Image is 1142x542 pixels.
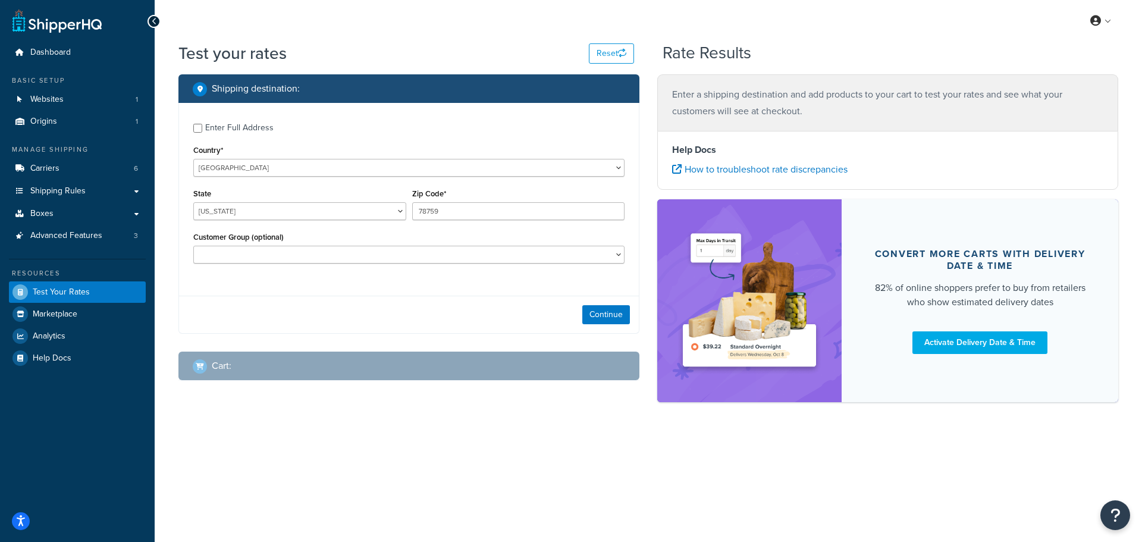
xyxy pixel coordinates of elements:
li: Advanced Features [9,225,146,247]
a: Test Your Rates [9,281,146,303]
label: Customer Group (optional) [193,233,284,242]
span: Marketplace [33,309,77,319]
div: Resources [9,268,146,278]
a: Dashboard [9,42,146,64]
span: Analytics [33,331,65,342]
div: Convert more carts with delivery date & time [870,248,1090,272]
span: Help Docs [33,353,71,364]
span: Shipping Rules [30,186,86,196]
a: Analytics [9,325,146,347]
span: 3 [134,231,138,241]
a: Help Docs [9,347,146,369]
span: Boxes [30,209,54,219]
span: Dashboard [30,48,71,58]
span: Carriers [30,164,59,174]
a: Origins1 [9,111,146,133]
button: Open Resource Center [1100,500,1130,530]
h2: Shipping destination : [212,83,300,94]
p: Enter a shipping destination and add products to your cart to test your rates and see what your c... [672,86,1103,120]
div: Basic Setup [9,76,146,86]
a: Boxes [9,203,146,225]
span: 1 [136,95,138,105]
button: Reset [589,43,634,64]
li: Websites [9,89,146,111]
a: Shipping Rules [9,180,146,202]
label: Zip Code* [412,189,446,198]
div: Enter Full Address [205,120,274,136]
a: Websites1 [9,89,146,111]
li: Origins [9,111,146,133]
span: 1 [136,117,138,127]
span: Origins [30,117,57,127]
h2: Rate Results [663,44,751,62]
span: Test Your Rates [33,287,90,297]
h1: Test your rates [178,42,287,65]
div: 82% of online shoppers prefer to buy from retailers who show estimated delivery dates [870,281,1090,309]
h4: Help Docs [672,143,1103,157]
span: 6 [134,164,138,174]
li: Carriers [9,158,146,180]
a: Advanced Features3 [9,225,146,247]
a: Marketplace [9,303,146,325]
img: feature-image-ddt-36eae7f7280da8017bfb280eaccd9c446f90b1fe08728e4019434db127062ab4.png [675,217,824,384]
input: Enter Full Address [193,124,202,133]
h2: Cart : [212,361,231,371]
button: Continue [582,305,630,324]
span: Advanced Features [30,231,102,241]
label: Country* [193,146,223,155]
a: Activate Delivery Date & Time [912,331,1047,354]
span: Websites [30,95,64,105]
label: State [193,189,211,198]
a: How to troubleshoot rate discrepancies [672,162,848,176]
div: Manage Shipping [9,145,146,155]
a: Carriers6 [9,158,146,180]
